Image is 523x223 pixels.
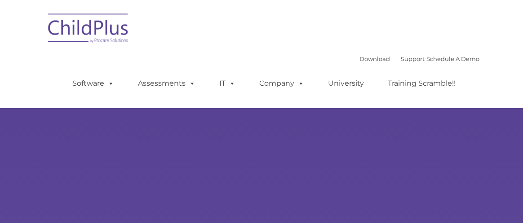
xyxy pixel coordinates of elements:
[44,7,133,52] img: ChildPlus by Procare Solutions
[210,74,244,92] a: IT
[359,55,479,62] font: |
[379,74,465,92] a: Training Scramble!!
[401,55,425,62] a: Support
[129,74,204,92] a: Assessments
[63,74,123,92] a: Software
[319,74,373,92] a: University
[426,55,479,62] a: Schedule A Demo
[250,74,313,92] a: Company
[359,55,390,62] a: Download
